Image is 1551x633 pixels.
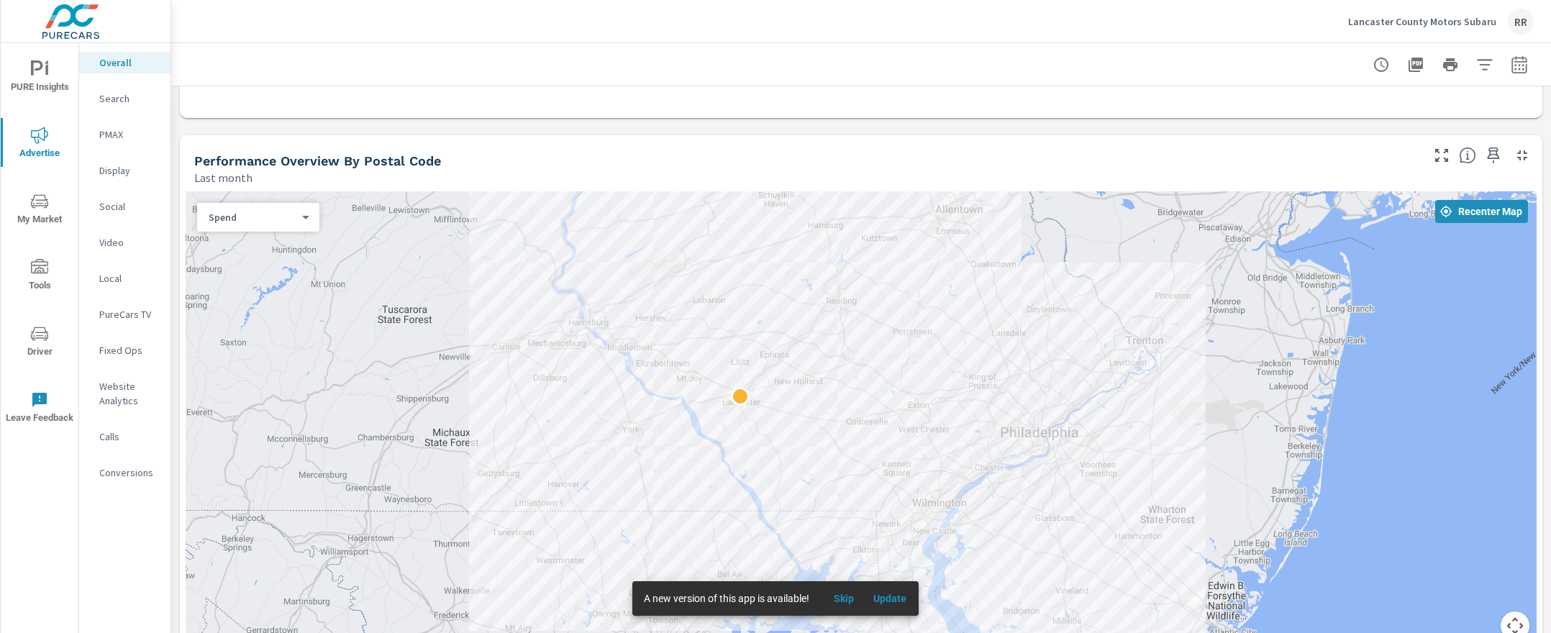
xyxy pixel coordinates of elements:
p: Last month [194,169,253,186]
p: PMAX [99,127,159,142]
p: Overall [99,55,159,70]
p: Lancaster County Motors Subaru [1348,15,1496,28]
button: Update [867,587,913,610]
p: Fixed Ops [99,343,159,358]
div: Website Analytics [79,375,170,411]
div: RR [1508,9,1534,35]
button: Skip [821,587,867,610]
p: Calls [99,429,159,444]
span: Update [873,592,907,605]
span: Recenter Map [1441,205,1522,218]
button: Minimize Widget [1511,144,1534,167]
p: Social [99,199,159,214]
span: My Market [5,193,74,228]
div: Overall [79,52,170,73]
span: Skip [827,592,861,605]
span: Understand performance data by postal code. Individual postal codes can be selected and expanded ... [1459,147,1476,164]
button: Apply Filters [1470,50,1499,79]
p: Video [99,235,159,250]
p: Display [99,163,159,178]
div: Search [79,88,170,109]
div: Fixed Ops [79,340,170,361]
button: "Export Report to PDF" [1401,50,1430,79]
button: Make Fullscreen [1430,144,1453,167]
div: PureCars TV [79,304,170,325]
p: Local [99,271,159,286]
div: Calls [79,426,170,447]
p: Spend [209,211,296,224]
button: Print Report [1436,50,1465,79]
span: PURE Insights [5,60,74,96]
p: Search [99,91,159,106]
div: Video [79,232,170,253]
div: Social [79,196,170,217]
div: Conversions [79,462,170,483]
div: PMAX [79,124,170,145]
span: Advertise [5,127,74,162]
span: Tools [5,259,74,294]
div: Display [79,160,170,181]
span: Leave Feedback [5,391,74,427]
button: Select Date Range [1505,50,1534,79]
div: Local [79,268,170,289]
div: nav menu [1,43,78,440]
span: A new version of this app is available! [644,593,809,604]
p: Website Analytics [99,379,159,408]
button: Recenter Map [1435,200,1528,223]
div: Spend [197,211,308,224]
span: Driver [5,325,74,360]
p: PureCars TV [99,307,159,322]
h5: Performance Overview By Postal Code [194,153,441,168]
p: Conversions [99,465,159,480]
